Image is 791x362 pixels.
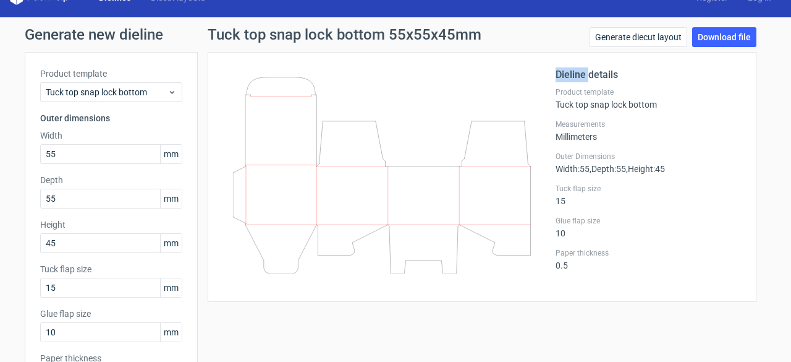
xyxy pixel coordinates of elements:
[40,263,182,275] label: Tuck flap size
[46,86,167,98] span: Tuck top snap lock bottom
[556,152,741,162] label: Outer Dimensions
[40,67,182,80] label: Product template
[160,189,182,208] span: mm
[556,248,741,270] div: 0.5
[556,164,590,174] span: Width : 55
[556,216,741,226] label: Glue flap size
[692,27,756,47] a: Download file
[160,323,182,342] span: mm
[556,184,741,194] label: Tuck flap size
[40,129,182,142] label: Width
[556,87,741,110] div: Tuck top snap lock bottom
[556,87,741,97] label: Product template
[590,27,687,47] a: Generate diecut layout
[160,234,182,252] span: mm
[556,248,741,258] label: Paper thickness
[40,218,182,231] label: Height
[626,164,665,174] span: , Height : 45
[556,184,741,206] div: 15
[556,119,741,142] div: Millimeters
[40,308,182,320] label: Glue flap size
[556,119,741,129] label: Measurements
[25,27,766,42] h1: Generate new dieline
[556,67,741,82] h2: Dieline details
[40,112,182,124] h3: Outer dimensions
[160,145,182,163] span: mm
[556,216,741,238] div: 10
[590,164,626,174] span: , Depth : 55
[208,27,481,42] h1: Tuck top snap lock bottom 55x55x45mm
[40,174,182,186] label: Depth
[160,278,182,297] span: mm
